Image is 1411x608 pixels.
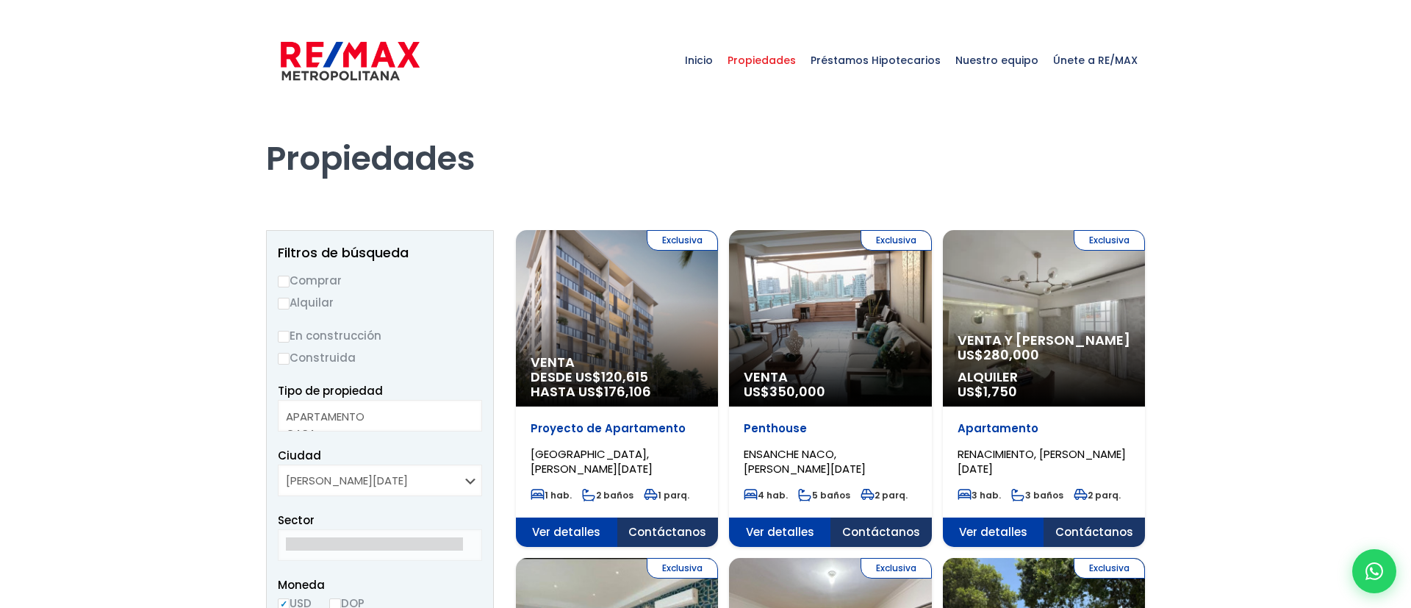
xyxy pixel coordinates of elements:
span: Venta [531,355,703,370]
label: En construcción [278,326,482,345]
span: Contáctanos [617,518,719,547]
span: 350,000 [769,382,825,401]
span: Alquiler [958,370,1130,385]
span: Únete a RE/MAX [1046,38,1145,82]
span: Préstamos Hipotecarios [803,38,948,82]
span: Nuestro equipo [948,38,1046,82]
img: remax-metropolitana-logo [281,39,420,83]
h1: Propiedades [266,98,1145,179]
span: 2 parq. [861,489,908,501]
span: Ver detalles [516,518,617,547]
input: Construida [278,353,290,365]
span: Ver detalles [729,518,830,547]
span: 1 parq. [644,489,689,501]
a: Nuestro equipo [948,24,1046,97]
label: Alquilar [278,293,482,312]
a: Préstamos Hipotecarios [803,24,948,97]
span: 2 parq. [1074,489,1121,501]
span: Tipo de propiedad [278,383,383,398]
span: ENSANCHE NACO, [PERSON_NAME][DATE] [744,446,866,476]
p: Proyecto de Apartamento [531,421,703,436]
span: Ciudad [278,448,321,463]
label: Comprar [278,271,482,290]
input: En construcción [278,331,290,343]
span: Exclusiva [861,230,932,251]
span: US$ [744,382,825,401]
span: Contáctanos [1044,518,1145,547]
label: Construida [278,348,482,367]
a: Inicio [678,24,720,97]
span: 1,750 [983,382,1017,401]
span: Venta y [PERSON_NAME] [958,333,1130,348]
span: Exclusiva [1074,230,1145,251]
span: Contáctanos [830,518,932,547]
span: [GEOGRAPHIC_DATA], [PERSON_NAME][DATE] [531,446,653,476]
a: Propiedades [720,24,803,97]
span: 280,000 [983,346,1039,364]
span: 4 hab. [744,489,788,501]
p: Penthouse [744,421,916,436]
span: Moneda [278,576,482,594]
span: Ver detalles [943,518,1044,547]
span: US$ [958,382,1017,401]
span: Exclusiva [647,230,718,251]
span: RENACIMIENTO, [PERSON_NAME][DATE] [958,446,1126,476]
span: US$ [958,346,1039,364]
span: HASTA US$ [531,385,703,399]
span: Venta [744,370,916,385]
span: DESDE US$ [531,370,703,399]
span: 1 hab. [531,489,572,501]
span: Exclusiva [861,558,932,579]
span: 3 baños [1011,489,1063,501]
input: Alquilar [278,298,290,310]
span: 120,615 [601,368,648,386]
option: APARTAMENTO [286,408,463,425]
span: 3 hab. [958,489,1001,501]
a: Exclusiva Venta y [PERSON_NAME] US$280,000 Alquiler US$1,750 Apartamento RENACIMIENTO, [PERSON_NA... [943,230,1145,547]
option: CASA [286,425,463,442]
input: Comprar [278,276,290,287]
p: Apartamento [958,421,1130,436]
span: Propiedades [720,38,803,82]
a: RE/MAX Metropolitana [281,24,420,97]
a: Exclusiva Venta US$350,000 Penthouse ENSANCHE NACO, [PERSON_NAME][DATE] 4 hab. 5 baños 2 parq. Ve... [729,230,931,547]
span: Exclusiva [1074,558,1145,579]
span: Inicio [678,38,720,82]
h2: Filtros de búsqueda [278,246,482,260]
a: Únete a RE/MAX [1046,24,1145,97]
span: Sector [278,512,315,528]
span: 5 baños [798,489,850,501]
span: Exclusiva [647,558,718,579]
a: Exclusiva Venta DESDE US$120,615 HASTA US$176,106 Proyecto de Apartamento [GEOGRAPHIC_DATA], [PER... [516,230,718,547]
span: 2 baños [582,489,633,501]
span: 176,106 [604,382,651,401]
